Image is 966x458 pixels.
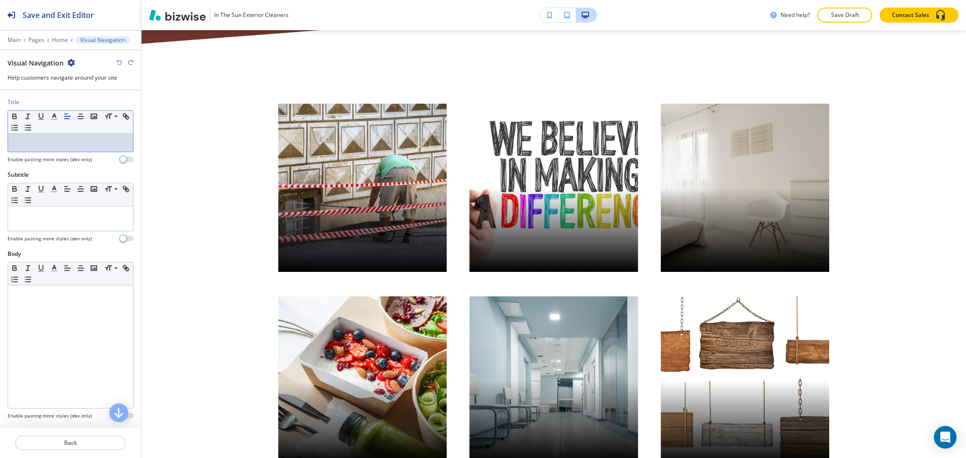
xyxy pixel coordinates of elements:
[214,11,289,19] h3: In The Sun Exterior Cleaners
[892,11,929,19] p: Contact Sales
[8,74,133,82] h3: Help customers navigate around your site
[880,8,958,23] button: Contact Sales
[8,412,92,419] h4: Enable pasting more styles (dev only)
[75,36,130,44] button: Visual Navigation
[149,9,206,21] img: Bizwise Logo
[80,37,125,43] p: Visual Navigation
[8,37,21,43] button: Main
[781,11,810,19] h3: Need help?
[28,37,44,43] button: Pages
[817,8,872,23] button: Save Draft
[8,171,29,179] h2: Subtitle
[52,37,68,43] button: Home
[934,426,957,449] div: Open Intercom Messenger
[8,235,92,242] h4: Enable pasting more styles (dev only)
[149,8,289,22] button: In The Sun Exterior Cleaners
[830,11,860,19] p: Save Draft
[23,9,94,21] h2: Save and Exit Editor
[15,435,126,450] button: Back
[8,427,23,435] h2: Items
[8,156,92,163] h4: Enable pasting more styles (dev only)
[8,98,19,106] h2: Title
[8,250,21,258] h2: Body
[8,58,64,68] h2: Visual Navigation
[16,439,125,447] p: Back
